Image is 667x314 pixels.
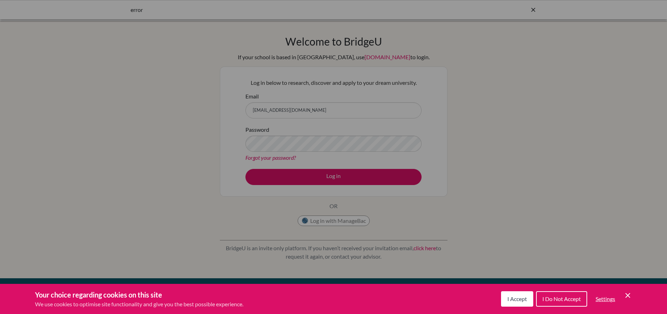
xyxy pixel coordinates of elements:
button: I Do Not Accept [536,291,587,307]
button: I Accept [501,291,533,307]
p: We use cookies to optimise site functionality and give you the best possible experience. [35,300,243,308]
button: Save and close [624,291,632,300]
span: Settings [596,295,615,302]
button: Settings [590,292,621,306]
span: I Do Not Accept [542,295,581,302]
h3: Your choice regarding cookies on this site [35,289,243,300]
span: I Accept [507,295,527,302]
